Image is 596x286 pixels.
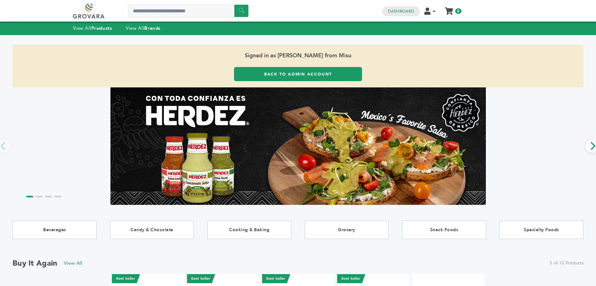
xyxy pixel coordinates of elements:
[128,5,248,17] input: Search a product or brand...
[126,25,161,31] a: View AllBrands
[91,25,112,31] strong: Products
[36,196,43,197] li: Page dot 2
[305,221,389,239] a: Grocery
[54,196,61,197] li: Page dot 4
[13,221,97,239] a: Beverages
[388,8,414,14] a: Dashboard
[13,258,58,268] h2: Buy it Again
[402,221,486,239] a: Snack Foods
[73,25,112,31] a: View AllProducts
[26,196,33,197] li: Page dot 1
[13,44,583,67] span: Signed in as [PERSON_NAME] from Misu
[110,221,194,239] a: Candy & Chocolate
[499,221,583,239] a: Specialty Foods
[207,221,292,239] a: Cooking & Baking
[45,196,52,197] li: Page dot 3
[445,6,452,12] a: My Cart
[64,260,83,267] a: View All
[550,260,583,266] span: 5 of 12 Products
[455,8,461,14] span: 0
[234,67,362,81] a: Back to Admin Account
[144,25,160,31] strong: Brands
[110,87,486,205] img: Marketplace Top Banner 1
